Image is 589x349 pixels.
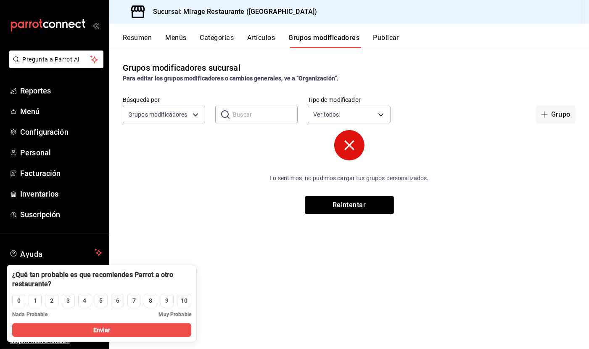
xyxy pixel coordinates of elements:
div: 1 [34,296,37,305]
span: Menú [20,106,102,117]
button: 10 [177,294,191,307]
div: 5 [99,296,103,305]
button: 4 [78,294,91,307]
button: Artículos [247,34,275,48]
div: 7 [132,296,136,305]
span: Enviar [93,326,111,335]
label: Tipo de modificador [308,97,390,103]
button: 1 [29,294,42,307]
span: Muy Probable [158,311,191,318]
div: 8 [149,296,152,305]
div: navigation tabs [123,34,589,48]
span: Reportes [20,85,102,96]
div: 2 [50,296,53,305]
h3: Sucursal: Mirage Restaurante ([GEOGRAPHIC_DATA]) [146,7,317,17]
button: Enviar [12,323,191,337]
button: Pregunta a Parrot AI [9,51,103,68]
span: Grupos modificadores [128,110,188,119]
span: Ayuda [20,248,91,258]
div: 4 [83,296,86,305]
input: Buscar [233,106,298,123]
button: 8 [144,294,157,307]
button: 0 [12,294,25,307]
div: 6 [116,296,119,305]
span: Personal [20,147,102,158]
button: 9 [161,294,174,307]
button: Grupos modificadores [288,34,359,48]
div: 10 [181,296,188,305]
span: Facturación [20,168,102,179]
div: Grupos modificadores sucursal [123,61,240,74]
button: Categorías [200,34,234,48]
button: open_drawer_menu [92,22,99,29]
button: Resumen [123,34,152,48]
span: Configuración [20,126,102,138]
span: Inventarios [20,188,102,200]
label: Búsqueda por [123,97,205,103]
button: 6 [111,294,124,307]
div: 9 [165,296,169,305]
a: Pregunta a Parrot AI [6,61,103,70]
button: Grupo [536,106,576,123]
div: 0 [17,296,21,305]
span: Nada Probable [12,311,48,318]
button: 5 [95,294,108,307]
span: Pregunta a Parrot AI [23,55,90,64]
p: Lo sentimos, no pudimos cargar tus grupos personalizados. [233,174,465,183]
button: Menús [165,34,186,48]
button: Reintentar [305,196,394,214]
button: Publicar [373,34,399,48]
div: 3 [66,296,70,305]
button: 3 [62,294,75,307]
span: Ver todos [313,110,339,119]
div: ¿Qué tan probable es que recomiendes Parrot a otro restaurante? [12,270,191,289]
button: 2 [45,294,58,307]
button: 7 [127,294,140,307]
span: Suscripción [20,209,102,220]
strong: Para editar los grupos modificadores o cambios generales, ve a “Organización”. [123,75,338,82]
